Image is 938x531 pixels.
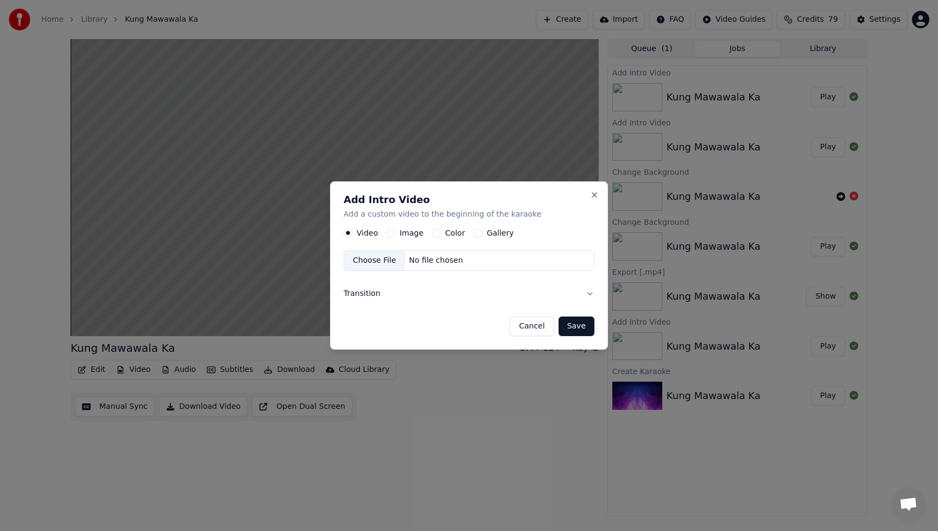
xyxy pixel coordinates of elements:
p: Add a custom video to the beginning of the karaoke [344,209,594,220]
label: Color [445,229,465,237]
label: Video [357,229,378,237]
button: Transition [344,280,594,308]
button: Save [559,317,594,336]
label: Gallery [487,229,514,237]
button: Cancel [510,317,554,336]
div: No file chosen [405,255,467,266]
div: Choose File [344,251,405,270]
h2: Add Intro Video [344,195,594,205]
label: Image [400,229,423,237]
